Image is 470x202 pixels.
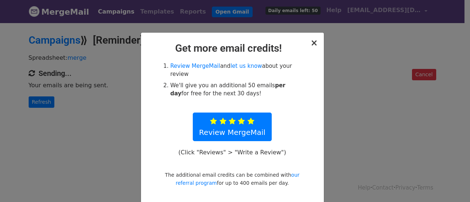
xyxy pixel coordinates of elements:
button: Close [310,38,318,47]
li: We'll give you an additional 50 emails for free for the next 30 days! [170,81,303,98]
a: let us know [231,63,262,69]
li: and about your review [170,62,303,78]
iframe: Chat Widget [433,167,470,202]
small: The additional email credits can be combined with for up to 400 emails per day. [165,172,299,186]
p: (Click "Reviews" > "Write a Review") [174,148,290,156]
a: our referral program [176,172,299,186]
strong: per day [170,82,285,97]
h2: Get more email credits! [147,42,318,55]
a: Review MergeMail [170,63,220,69]
div: Tiện ích trò chuyện [433,167,470,202]
span: × [310,38,318,48]
a: Review MergeMail [193,113,272,141]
